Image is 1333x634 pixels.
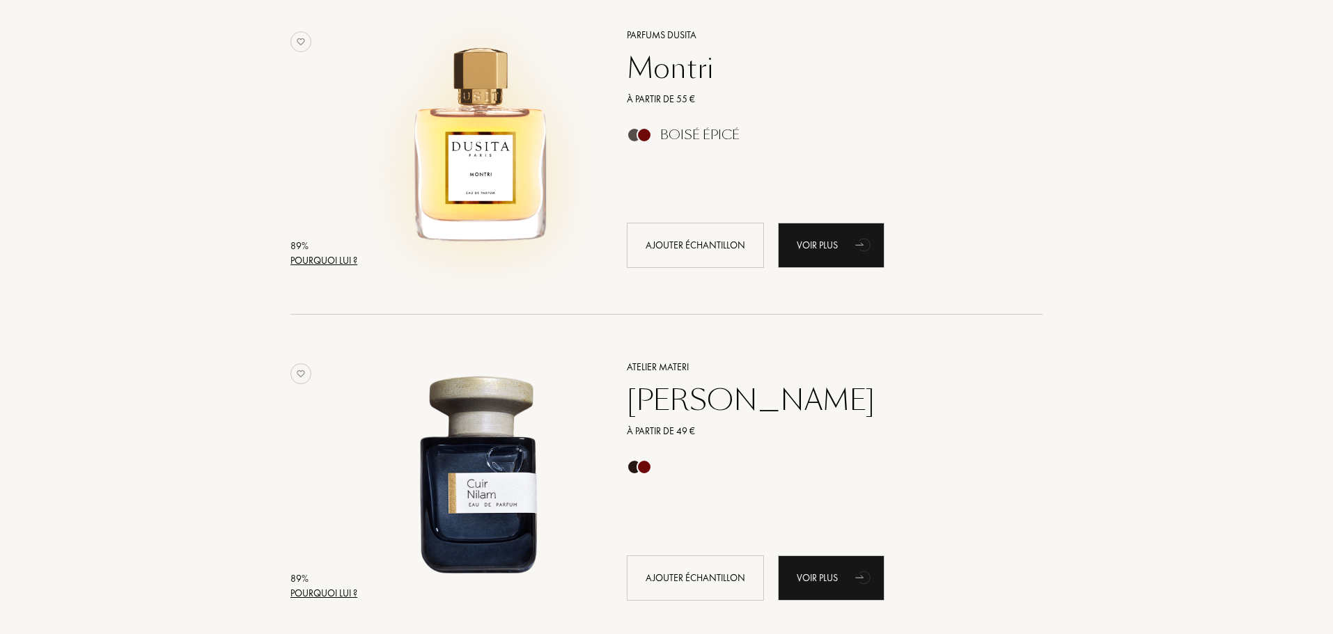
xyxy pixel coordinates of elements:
[616,360,1022,374] a: Atelier Materi
[778,223,884,268] a: Voir plusanimation
[290,31,311,52] img: no_like_p.png
[850,230,878,258] div: animation
[778,555,884,601] div: Voir plus
[627,555,764,601] div: Ajouter échantillon
[850,563,878,591] div: animation
[627,223,764,268] div: Ajouter échantillon
[616,132,1022,146] a: Boisé Épicé
[362,26,594,257] img: Montri Parfums Dusita
[616,383,1022,417] a: [PERSON_NAME]
[290,253,357,268] div: Pourquoi lui ?
[362,358,594,589] img: Cuir Nilam Atelier Materi
[660,127,740,143] div: Boisé Épicé
[778,223,884,268] div: Voir plus
[616,51,1022,85] a: Montri
[362,10,606,284] a: Montri Parfums Dusita
[616,424,1022,438] a: À partir de 49 €
[362,342,606,616] a: Cuir Nilam Atelier Materi
[290,239,357,253] div: 89 %
[616,92,1022,106] a: À partir de 55 €
[290,571,357,586] div: 89 %
[290,586,357,601] div: Pourquoi lui ?
[616,28,1022,42] a: Parfums Dusita
[290,363,311,384] img: no_like_p.png
[778,555,884,601] a: Voir plusanimation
